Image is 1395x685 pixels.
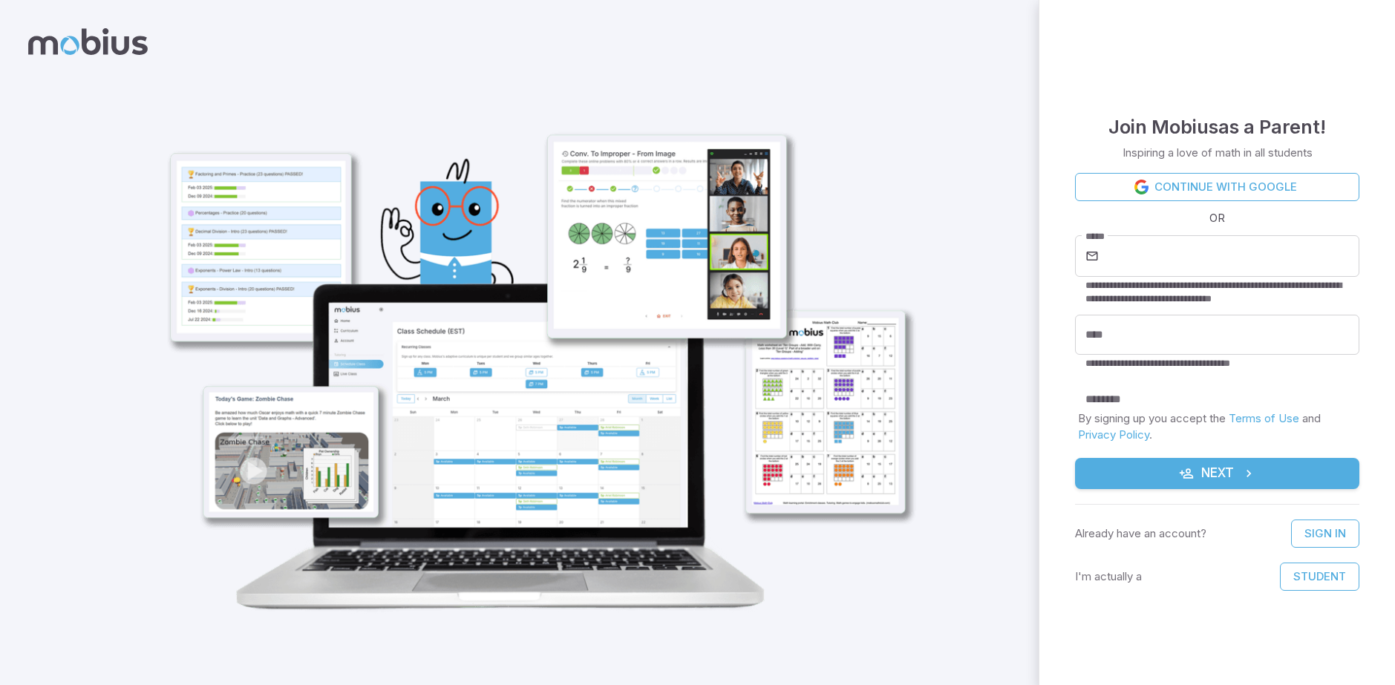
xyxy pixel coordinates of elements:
p: I'm actually a [1075,568,1142,585]
p: Inspiring a love of math in all students [1123,145,1313,161]
img: parent_1-illustration [130,46,932,635]
button: Student [1280,563,1359,591]
a: Terms of Use [1229,411,1299,425]
p: By signing up you accept the and . [1078,410,1356,443]
a: Continue with Google [1075,173,1359,201]
p: Already have an account? [1075,525,1206,542]
h4: Join Mobius as a Parent ! [1108,112,1326,142]
a: Sign In [1291,520,1359,548]
a: Privacy Policy [1078,427,1149,442]
button: Next [1075,458,1359,489]
span: OR [1206,210,1229,226]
